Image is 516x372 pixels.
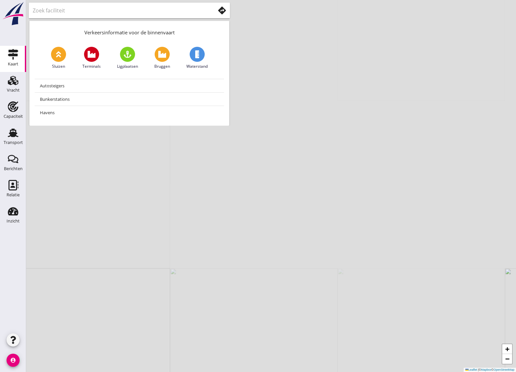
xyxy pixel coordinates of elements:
[7,219,20,223] div: Inzicht
[502,344,512,354] a: Zoom in
[505,345,509,353] span: +
[52,63,65,69] span: Sluizen
[4,114,23,118] div: Capaciteit
[154,47,170,69] a: Bruggen
[29,21,229,42] div: Verkeersinformatie voor de binnenvaart
[505,355,509,363] span: −
[7,88,20,92] div: Vracht
[117,63,138,69] span: Ligplaatsen
[478,368,479,371] span: |
[40,109,219,116] div: Havens
[1,2,25,26] img: logo-small.a267ee39.svg
[481,368,491,371] a: Mapbox
[502,354,512,364] a: Zoom out
[4,140,23,145] div: Transport
[7,193,20,197] div: Relatie
[82,47,101,69] a: Terminals
[4,167,23,171] div: Berichten
[186,47,208,69] a: Waterstand
[51,47,66,69] a: Sluizen
[7,354,20,367] i: account_circle
[40,82,219,90] div: Autosteigers
[465,368,477,371] a: Leaflet
[82,63,101,69] span: Terminals
[33,5,206,16] input: Zoek faciliteit
[464,368,516,372] div: © ©
[154,63,170,69] span: Bruggen
[117,47,138,69] a: Ligplaatsen
[186,63,208,69] span: Waterstand
[40,95,219,103] div: Bunkerstations
[8,62,18,66] div: Kaart
[493,368,514,371] a: OpenStreetMap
